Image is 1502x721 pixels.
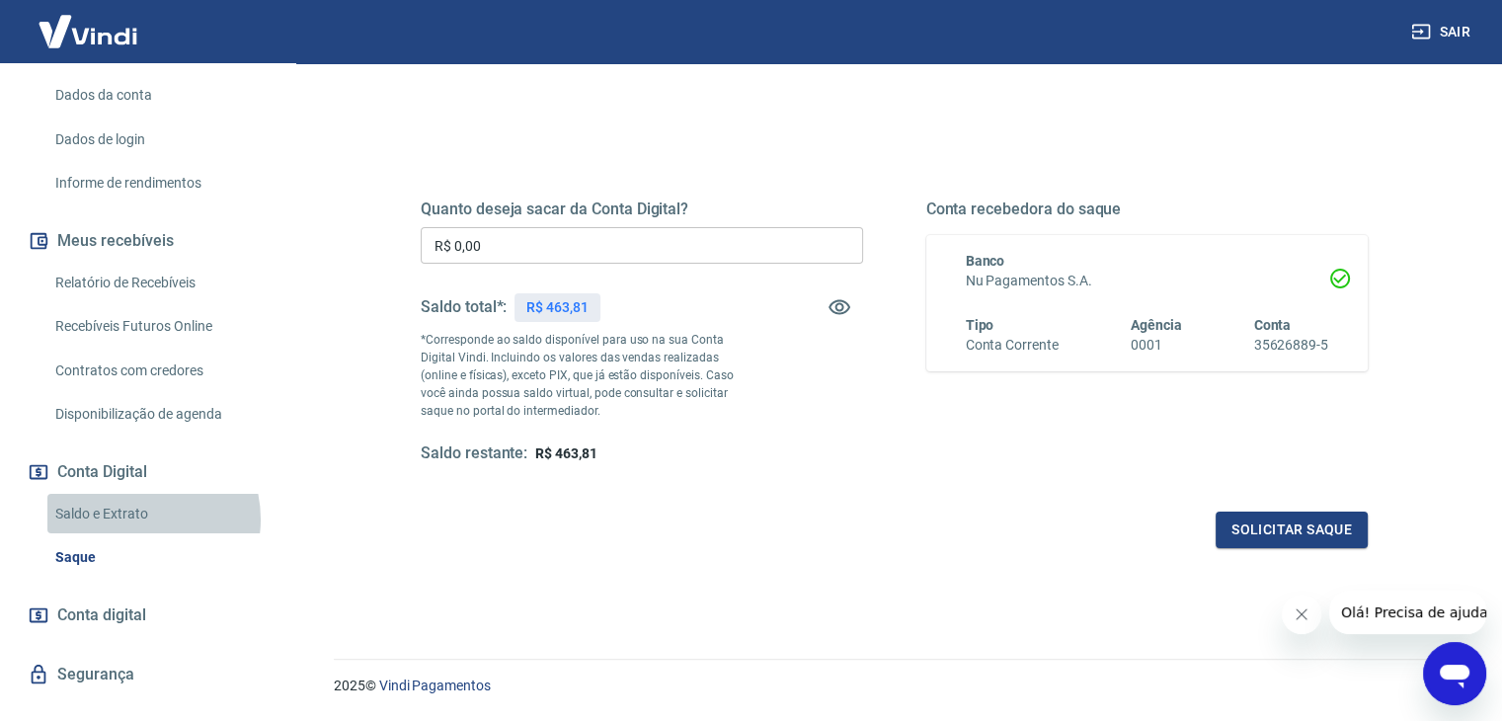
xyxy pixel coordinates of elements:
iframe: Fechar mensagem [1282,595,1321,634]
a: Dados de login [47,120,272,160]
iframe: Botão para abrir a janela de mensagens [1423,642,1486,705]
a: Saque [47,537,272,578]
a: Dados da conta [47,75,272,116]
a: Saldo e Extrato [47,494,272,534]
span: R$ 463,81 [535,445,597,461]
a: Relatório de Recebíveis [47,263,272,303]
h6: Nu Pagamentos S.A. [966,271,1329,291]
a: Vindi Pagamentos [379,678,491,693]
span: Tipo [966,317,994,333]
a: Recebíveis Futuros Online [47,306,272,347]
span: Agência [1131,317,1182,333]
button: Conta Digital [24,450,272,494]
a: Segurança [24,653,272,696]
button: Solicitar saque [1216,512,1368,548]
a: Contratos com credores [47,351,272,391]
a: Conta digital [24,594,272,637]
h5: Conta recebedora do saque [926,200,1369,219]
h5: Quanto deseja sacar da Conta Digital? [421,200,863,219]
h5: Saldo total*: [421,297,507,317]
button: Sair [1407,14,1478,50]
a: Disponibilização de agenda [47,394,272,435]
p: R$ 463,81 [526,297,589,318]
h6: Conta Corrente [966,335,1059,356]
h6: 35626889-5 [1253,335,1328,356]
p: *Corresponde ao saldo disponível para uso na sua Conta Digital Vindi. Incluindo os valores das ve... [421,331,752,420]
iframe: Mensagem da empresa [1329,591,1486,634]
h5: Saldo restante: [421,443,527,464]
span: Olá! Precisa de ajuda? [12,14,166,30]
span: Conta [1253,317,1291,333]
span: Conta digital [57,601,146,629]
img: Vindi [24,1,152,61]
button: Meus recebíveis [24,219,272,263]
a: Informe de rendimentos [47,163,272,203]
span: Banco [966,253,1005,269]
h6: 0001 [1131,335,1182,356]
p: 2025 © [334,676,1455,696]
